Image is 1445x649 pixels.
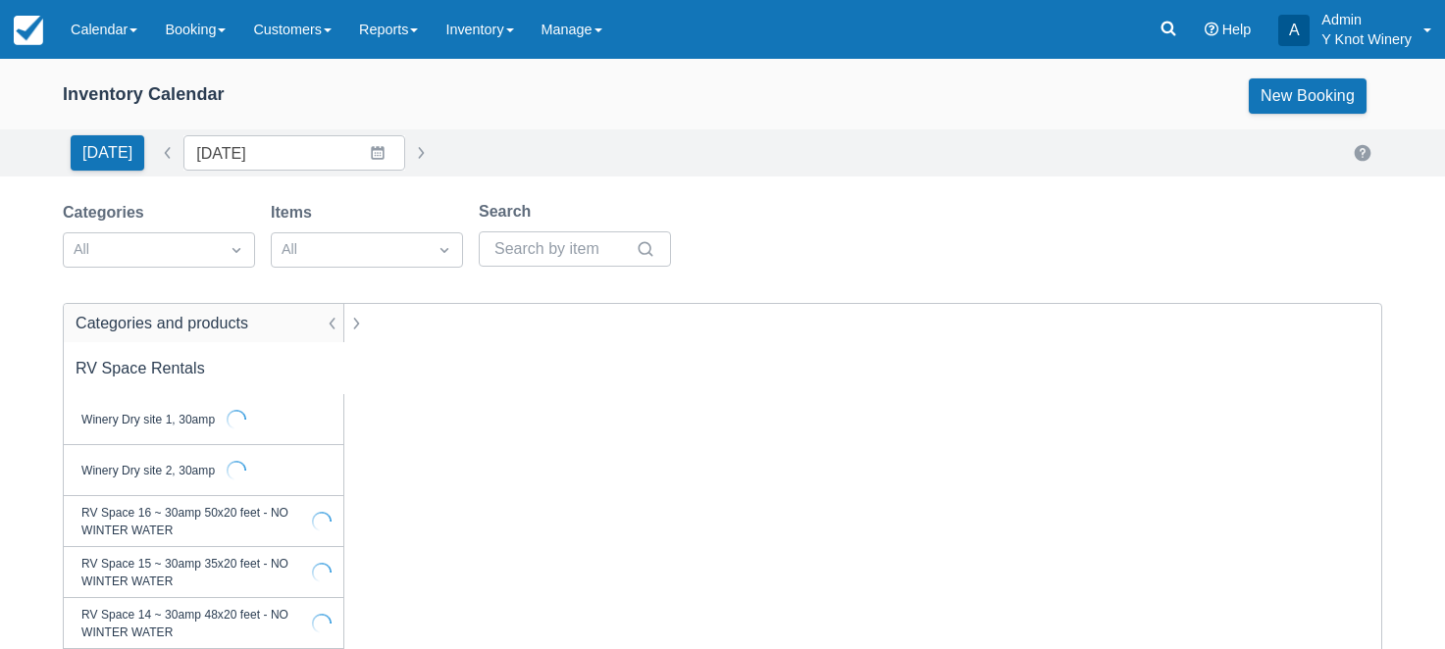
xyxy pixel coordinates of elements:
div: Categories and products [76,311,248,334]
label: Search [479,200,539,224]
div: RV Space Rentals [76,356,205,379]
img: checkfront-main-nav-mini-logo.png [14,16,43,45]
div: Inventory Calendar [63,83,225,106]
div: RV Space 15 ~ 30amp 35x20 feet - NO WINTER WATER [81,554,300,589]
span: Dropdown icon [227,240,246,260]
p: Admin [1321,10,1412,29]
div: Winery Dry site 2, 30amp [81,461,215,478]
input: Search by item [494,231,632,267]
i: Help [1205,23,1218,36]
label: Items [271,201,320,225]
span: Help [1222,22,1252,37]
button: [DATE] [71,135,144,171]
input: Date [183,135,405,171]
p: Y Knot Winery [1321,29,1412,49]
div: RV Space 16 ~ 30amp 50x20 feet - NO WINTER WATER [81,503,300,538]
div: Winery Dry site 1, 30amp [81,410,215,427]
div: A [1278,15,1310,46]
div: RV Space 14 ~ 30amp 48x20 feet - NO WINTER WATER [81,605,300,640]
label: Categories [63,201,152,225]
span: Dropdown icon [435,240,454,260]
a: New Booking [1249,78,1367,114]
